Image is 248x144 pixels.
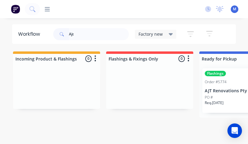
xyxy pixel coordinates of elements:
img: Factory [11,5,20,14]
div: Open Intercom Messenger [227,123,242,138]
span: Factory new [139,31,163,37]
span: M [233,6,236,12]
div: Order #5774 [205,79,227,85]
div: Flashings [205,71,226,76]
input: Search for orders... [69,28,129,40]
div: Workflow [18,31,43,38]
p: PO # [205,95,213,100]
p: Req. [DATE] [205,100,224,106]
